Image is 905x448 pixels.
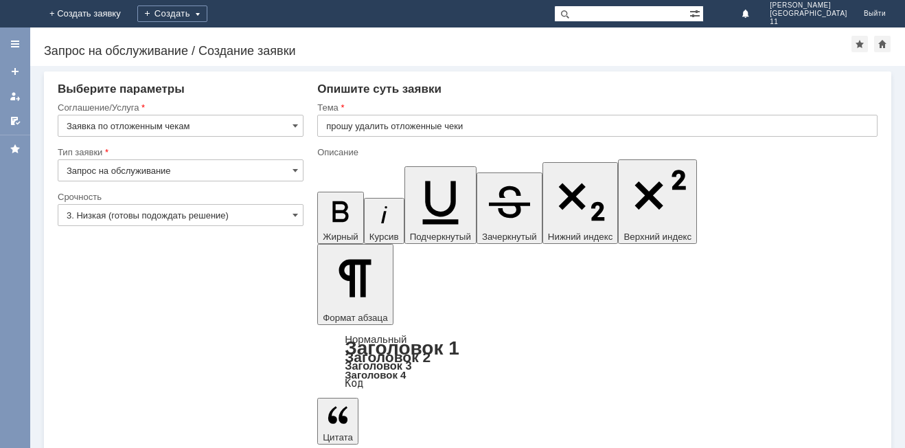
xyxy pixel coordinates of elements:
[58,103,301,112] div: Соглашение/Услуга
[623,232,691,242] span: Верхний индекс
[770,10,847,18] span: [GEOGRAPHIC_DATA]
[4,110,26,132] a: Мои согласования
[542,162,619,244] button: Нижний индекс
[410,232,471,242] span: Подчеркнутый
[317,103,875,112] div: Тема
[364,198,404,244] button: Курсив
[477,172,542,244] button: Зачеркнутый
[345,333,406,345] a: Нормальный
[548,232,613,242] span: Нижний индекс
[345,377,363,390] a: Код
[4,60,26,82] a: Создать заявку
[345,369,406,381] a: Заголовок 4
[874,36,891,52] div: Сделать домашней страницей
[323,313,387,323] span: Формат абзаца
[317,82,442,96] span: Опишите суть заявки
[851,36,868,52] div: Добавить в избранное
[58,148,301,157] div: Тип заявки
[58,82,185,96] span: Выберите параметры
[58,192,301,201] div: Срочность
[317,335,878,388] div: Формат абзаца
[618,159,697,244] button: Верхний индекс
[4,85,26,107] a: Мои заявки
[345,359,411,372] a: Заголовок 3
[770,1,847,10] span: [PERSON_NAME]
[770,18,847,26] span: 11
[482,232,537,242] span: Зачеркнутый
[404,166,477,244] button: Подчеркнутый
[323,432,353,443] span: Цитата
[317,192,364,244] button: Жирный
[345,337,459,359] a: Заголовок 1
[317,244,393,325] button: Формат абзаца
[323,232,358,242] span: Жирный
[345,349,431,365] a: Заголовок 2
[689,6,703,19] span: Расширенный поиск
[369,232,399,242] span: Курсив
[44,44,851,58] div: Запрос на обслуживание / Создание заявки
[137,5,207,22] div: Создать
[317,148,875,157] div: Описание
[317,398,358,445] button: Цитата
